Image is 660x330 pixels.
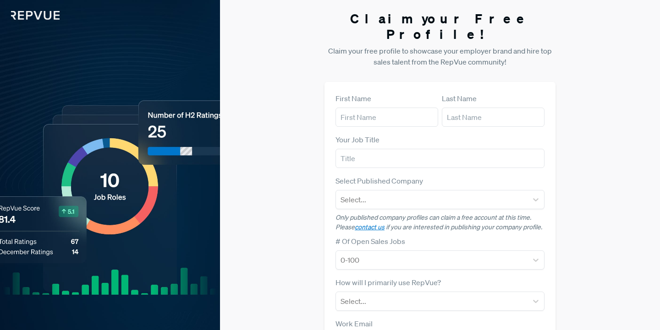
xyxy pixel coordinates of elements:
[335,277,441,288] label: How will I primarily use RepVue?
[335,134,379,145] label: Your Job Title
[335,213,544,232] p: Only published company profiles can claim a free account at this time. Please if you are interest...
[355,223,385,231] a: contact us
[335,149,544,168] input: Title
[335,93,371,104] label: First Name
[324,11,555,42] h3: Claim your Free Profile!
[442,93,477,104] label: Last Name
[335,236,405,247] label: # Of Open Sales Jobs
[335,175,423,186] label: Select Published Company
[324,45,555,67] p: Claim your free profile to showcase your employer brand and hire top sales talent from the RepVue...
[335,108,438,127] input: First Name
[442,108,544,127] input: Last Name
[335,318,373,329] label: Work Email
